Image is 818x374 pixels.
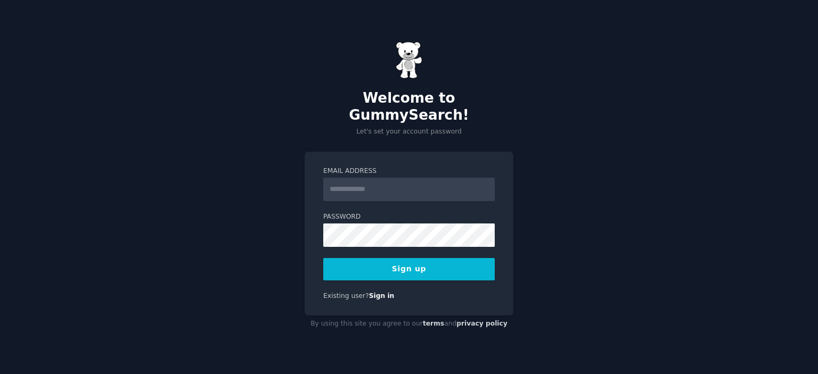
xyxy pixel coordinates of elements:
p: Let's set your account password [305,127,513,137]
span: Existing user? [323,292,369,300]
h2: Welcome to GummySearch! [305,90,513,123]
button: Sign up [323,258,495,280]
a: Sign in [369,292,395,300]
div: By using this site you agree to our and [305,315,513,333]
label: Password [323,212,495,222]
a: privacy policy [456,320,508,327]
label: Email Address [323,167,495,176]
img: Gummy Bear [396,41,422,79]
a: terms [423,320,444,327]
